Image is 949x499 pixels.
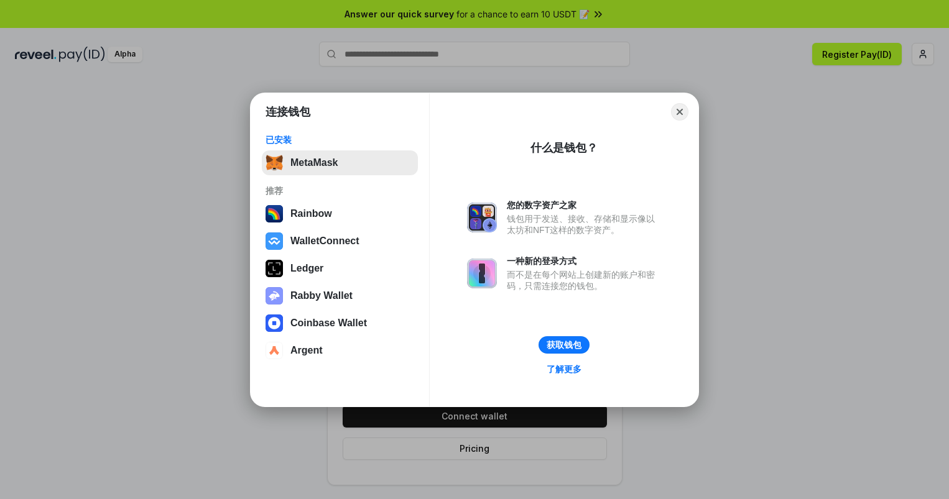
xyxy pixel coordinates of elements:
button: Coinbase Wallet [262,311,418,336]
h1: 连接钱包 [266,104,310,119]
button: 获取钱包 [539,336,590,354]
div: 了解更多 [547,364,581,375]
img: svg+xml,%3Csvg%20fill%3D%22none%22%20height%3D%2233%22%20viewBox%3D%220%200%2035%2033%22%20width%... [266,154,283,172]
div: Rainbow [290,208,332,219]
img: svg+xml,%3Csvg%20xmlns%3D%22http%3A%2F%2Fwww.w3.org%2F2000%2Fsvg%22%20fill%3D%22none%22%20viewBox... [266,287,283,304]
img: svg+xml,%3Csvg%20width%3D%22120%22%20height%3D%22120%22%20viewBox%3D%220%200%20120%20120%22%20fil... [266,205,283,222]
button: MetaMask [262,150,418,175]
div: 获取钱包 [547,339,581,350]
button: Argent [262,338,418,363]
button: WalletConnect [262,229,418,254]
button: Ledger [262,256,418,281]
div: 您的数字资产之家 [507,199,661,211]
button: Rainbow [262,201,418,226]
img: svg+xml,%3Csvg%20xmlns%3D%22http%3A%2F%2Fwww.w3.org%2F2000%2Fsvg%22%20fill%3D%22none%22%20viewBox... [467,203,497,232]
div: 钱包用于发送、接收、存储和显示像以太坊和NFT这样的数字资产。 [507,213,661,236]
img: svg+xml,%3Csvg%20width%3D%2228%22%20height%3D%2228%22%20viewBox%3D%220%200%2028%2028%22%20fill%3D... [266,232,283,250]
div: MetaMask [290,157,338,168]
img: svg+xml,%3Csvg%20xmlns%3D%22http%3A%2F%2Fwww.w3.org%2F2000%2Fsvg%22%20width%3D%2228%22%20height%3... [266,260,283,277]
div: 一种新的登录方式 [507,255,661,267]
div: 推荐 [266,185,414,196]
div: Argent [290,345,323,356]
img: svg+xml,%3Csvg%20width%3D%2228%22%20height%3D%2228%22%20viewBox%3D%220%200%2028%2028%22%20fill%3D... [266,342,283,359]
div: 已安装 [266,134,414,145]
div: Rabby Wallet [290,290,353,301]
div: WalletConnect [290,236,359,247]
button: Rabby Wallet [262,283,418,308]
div: 什么是钱包？ [530,140,598,155]
a: 了解更多 [539,361,589,377]
div: Ledger [290,263,323,274]
img: svg+xml,%3Csvg%20width%3D%2228%22%20height%3D%2228%22%20viewBox%3D%220%200%2028%2028%22%20fill%3D... [266,314,283,332]
button: Close [671,103,688,121]
img: svg+xml,%3Csvg%20xmlns%3D%22http%3A%2F%2Fwww.w3.org%2F2000%2Fsvg%22%20fill%3D%22none%22%20viewBox... [467,259,497,288]
div: Coinbase Wallet [290,318,367,329]
div: 而不是在每个网站上创建新的账户和密码，只需连接您的钱包。 [507,269,661,291]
